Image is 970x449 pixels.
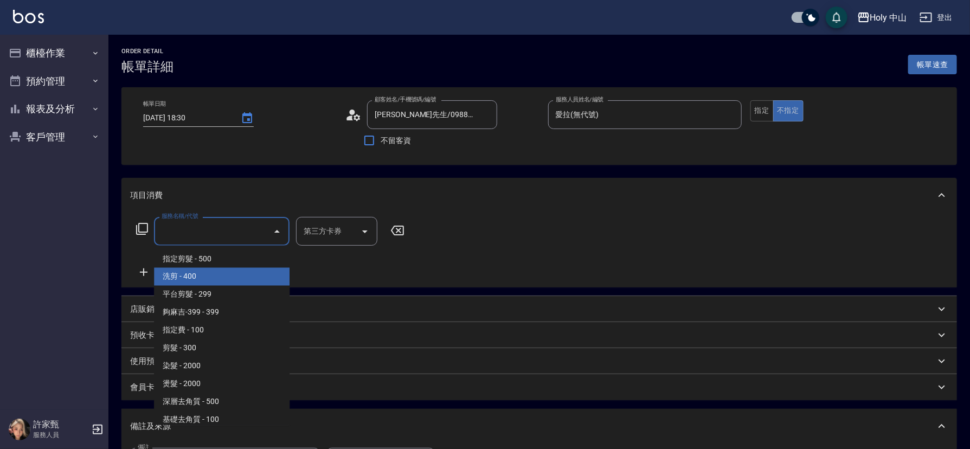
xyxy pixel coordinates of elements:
button: 不指定 [773,100,804,121]
span: 指定費 - 100 [154,322,290,339]
button: 報表及分析 [4,95,104,123]
button: 指定 [750,100,774,121]
p: 店販銷售 [130,304,163,315]
span: 平台剪髮 - 299 [154,286,290,304]
span: 燙髮 - 2000 [154,375,290,393]
button: Open [356,223,374,240]
span: 夠麻吉-399 - 399 [154,304,290,322]
div: 預收卡販賣 [121,322,957,348]
button: 帳單速查 [908,55,957,75]
label: 服務名稱/代號 [162,212,198,220]
button: Holy 中山 [853,7,911,29]
p: 項目消費 [130,190,163,201]
button: Close [268,223,286,240]
div: 會員卡銷售 [121,374,957,400]
span: 指定剪髮 - 500 [154,250,290,268]
img: Person [9,419,30,440]
input: YYYY/MM/DD hh:mm [143,109,230,127]
button: save [826,7,847,28]
div: 項目消費 [121,213,957,287]
p: 備註及來源 [130,421,171,432]
label: 顧客姓名/手機號碼/編號 [375,95,436,104]
div: 店販銷售 [121,296,957,322]
button: Choose date, selected date is 2025-08-14 [234,105,260,131]
span: 基礎去角質 - 100 [154,411,290,429]
span: 染髮 - 2000 [154,357,290,375]
div: 備註及來源 [121,409,957,444]
h5: 許家甄 [33,419,88,430]
label: 帳單日期 [143,100,166,108]
p: 預收卡販賣 [130,330,171,341]
button: 預約管理 [4,67,104,95]
span: 剪髮 - 300 [154,339,290,357]
span: 不留客資 [381,135,411,146]
div: Holy 中山 [870,11,907,24]
button: 客戶管理 [4,123,104,151]
img: Logo [13,10,44,23]
button: 登出 [915,8,957,28]
div: 使用預收卡編輯訂單不得編輯預收卡使用 [121,348,957,374]
h3: 帳單詳細 [121,59,174,74]
div: 項目消費 [121,178,957,213]
label: 服務人員姓名/編號 [556,95,603,104]
span: 深層去角質 - 500 [154,393,290,411]
h2: Order detail [121,48,174,55]
p: 會員卡銷售 [130,382,171,393]
p: 使用預收卡 [130,356,171,367]
p: 服務人員 [33,430,88,440]
span: 洗剪 - 400 [154,268,290,286]
button: 櫃檯作業 [4,39,104,67]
